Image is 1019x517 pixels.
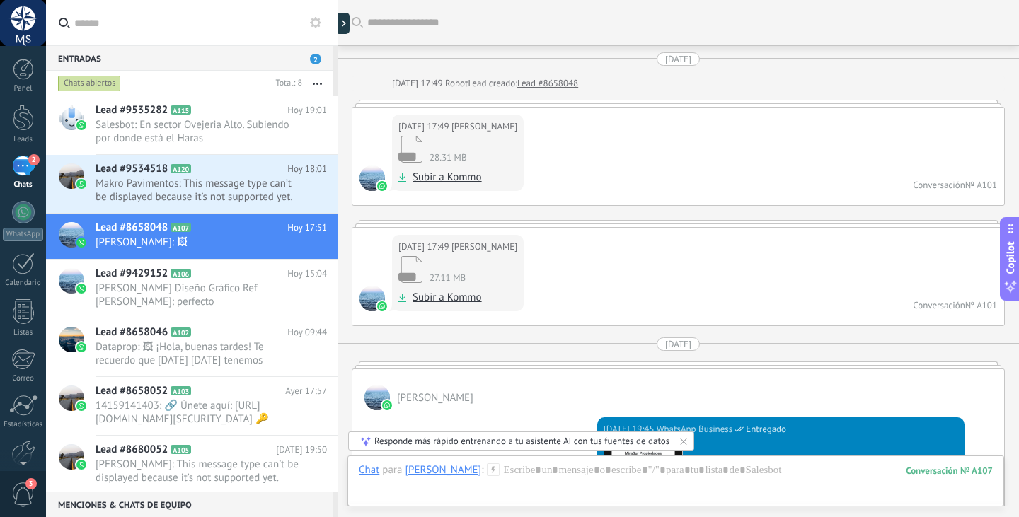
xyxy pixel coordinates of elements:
[430,151,466,163] span: 28.31 MB
[76,179,86,189] img: waba.svg
[96,325,168,339] span: Lead #8658046
[657,422,733,436] span: WhatsApp Business
[430,271,466,284] span: 27.11 MB
[398,240,451,254] div: [DATE] 17:49
[405,463,481,476] div: Antu Bensoni
[413,170,482,185] a: Subir a Kommo
[3,328,44,337] div: Listas
[359,165,385,191] span: Antu Bensoni
[481,463,483,477] span: :
[287,325,327,339] span: Hoy 09:44
[398,120,451,134] div: [DATE] 17:49
[359,286,385,311] span: Antu Bensoni
[382,400,392,410] img: waba.svg
[287,221,327,235] span: Hoy 17:51
[397,391,473,405] span: Antu Bensoni
[58,75,121,92] div: Chats abiertos
[517,76,578,91] a: Lead #8658048
[96,281,300,308] span: [PERSON_NAME] Diseño Gráfico Ref [PERSON_NAME]: perfecto
[171,223,191,232] span: A107
[287,162,327,176] span: Hoy 18:01
[46,214,338,259] a: Lead #8658048 A107 Hoy 17:51 [PERSON_NAME]: 🖼
[1003,241,1018,274] span: Copilot
[746,422,786,436] span: Entregado
[3,180,44,190] div: Chats
[270,76,302,91] div: Total: 8
[276,443,327,457] span: [DATE] 19:50
[96,458,300,484] span: [PERSON_NAME]: This message type can’t be displayed because it’s not supported yet.
[392,76,445,91] div: [DATE] 17:49
[310,54,321,64] span: 2
[96,340,300,367] span: Dataprop: 🖼 ¡Hola, buenas tardes! Te recuerdo que [DATE] [DATE] tenemos capacitación 😊 📅 Fecha: [...
[451,120,517,134] span: Antu Bensoni
[76,284,86,294] img: waba.svg
[171,164,191,173] span: A120
[377,301,387,311] img: waba.svg
[96,118,300,145] span: Salesbot: En sector Ovejeria Alto. Subiendo por donde está el Haras [GEOGRAPHIC_DATA]. Conoce el ...
[377,181,387,191] img: waba.svg
[171,445,191,454] span: A105
[3,228,43,241] div: WhatsApp
[96,162,168,176] span: Lead #9534518
[96,384,168,398] span: Lead #8658052
[382,463,402,477] span: para
[76,460,86,470] img: waba.svg
[913,299,965,311] div: Conversación
[665,52,691,66] div: [DATE]
[3,279,44,288] div: Calendario
[76,238,86,248] img: waba.svg
[468,76,517,91] div: Lead creado:
[171,269,191,278] span: A106
[364,385,390,410] span: Antu Bensoni
[46,155,338,213] a: Lead #9534518 A120 Hoy 18:01 Makro Pavimentos: This message type can’t be displayed because it’s ...
[3,84,44,93] div: Panel
[3,420,44,429] div: Estadísticas
[46,45,333,71] div: Entradas
[965,299,997,311] div: № A101
[285,384,327,398] span: Ayer 17:57
[906,465,993,477] div: 107
[302,71,333,96] button: Más
[76,401,86,411] img: waba.svg
[965,179,997,191] div: № A101
[451,240,517,254] span: Antu Bensoni
[96,236,300,249] span: [PERSON_NAME]: 🖼
[25,478,37,489] span: 3
[171,105,191,115] span: A115
[374,435,669,447] div: Responde más rápido entrenando a tu asistente AI con tus fuentes de datos
[46,96,338,154] a: Lead #9535282 A115 Hoy 19:01 Salesbot: En sector Ovejeria Alto. Subiendo por donde está el Haras ...
[46,318,338,376] a: Lead #8658046 A102 Hoy 09:44 Dataprop: 🖼 ¡Hola, buenas tardes! Te recuerdo que [DATE] [DATE] tene...
[413,291,482,305] a: Subir a Kommo
[913,179,965,191] div: Conversación
[171,386,191,395] span: A103
[445,77,468,89] span: Robot
[96,443,168,457] span: Lead #8680052
[28,154,40,165] span: 2
[46,436,338,494] a: Lead #8680052 A105 [DATE] 19:50 [PERSON_NAME]: This message type can’t be displayed because it’s ...
[287,103,327,117] span: Hoy 19:01
[76,120,86,130] img: waba.svg
[287,267,327,281] span: Hoy 15:04
[96,267,168,281] span: Lead #9429152
[665,337,691,351] div: [DATE]
[335,13,350,34] div: Mostrar
[46,377,338,435] a: Lead #8658052 A103 Ayer 17:57 14159141403: 🔗 Únete aquí: [URL][DOMAIN_NAME][SECURITY_DATA] 🔑 Cont...
[46,260,338,318] a: Lead #9429152 A106 Hoy 15:04 [PERSON_NAME] Diseño Gráfico Ref [PERSON_NAME]: perfecto
[96,221,168,235] span: Lead #8658048
[171,327,191,337] span: A102
[96,103,168,117] span: Lead #9535282
[46,492,333,517] div: Menciones & Chats de equipo
[3,374,44,383] div: Correo
[76,342,86,352] img: waba.svg
[604,422,657,436] div: [DATE] 19:45
[3,135,44,144] div: Leads
[96,177,300,204] span: Makro Pavimentos: This message type can’t be displayed because it’s not supported yet.
[96,399,300,426] span: 14159141403: 🔗 Únete aquí: [URL][DOMAIN_NAME][SECURITY_DATA] 🔑 Contraseña de la reu...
